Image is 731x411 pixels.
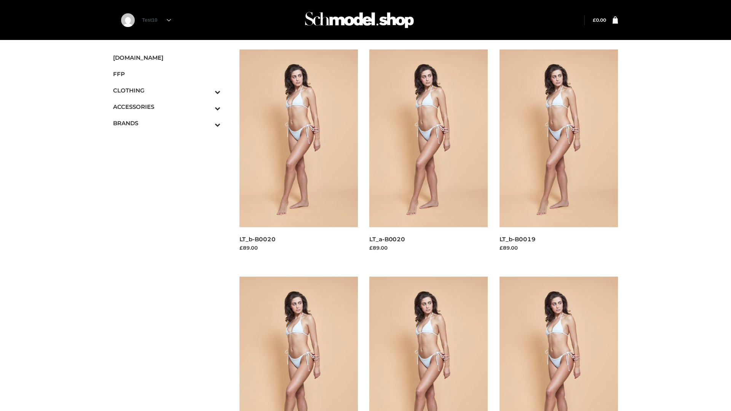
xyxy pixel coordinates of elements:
a: [DOMAIN_NAME] [113,49,220,66]
a: LT_a-B0020 [369,236,405,243]
span: CLOTHING [113,86,220,95]
span: [DOMAIN_NAME] [113,53,220,62]
a: BRANDSToggle Submenu [113,115,220,131]
a: FFP [113,66,220,82]
a: ACCESSORIESToggle Submenu [113,99,220,115]
span: BRANDS [113,119,220,127]
div: £89.00 [500,244,618,252]
span: £ [593,17,596,23]
span: FFP [113,70,220,78]
a: Test10 [142,17,171,23]
div: £89.00 [369,244,488,252]
div: £89.00 [239,244,358,252]
button: Toggle Submenu [194,115,220,131]
a: £0.00 [593,17,606,23]
bdi: 0.00 [593,17,606,23]
a: CLOTHINGToggle Submenu [113,82,220,99]
a: LT_b-B0020 [239,236,276,243]
a: Read more [369,253,397,259]
button: Toggle Submenu [194,82,220,99]
a: LT_b-B0019 [500,236,536,243]
span: ACCESSORIES [113,102,220,111]
a: Read more [239,253,268,259]
a: Read more [500,253,528,259]
img: Schmodel Admin 964 [302,5,417,35]
button: Toggle Submenu [194,99,220,115]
